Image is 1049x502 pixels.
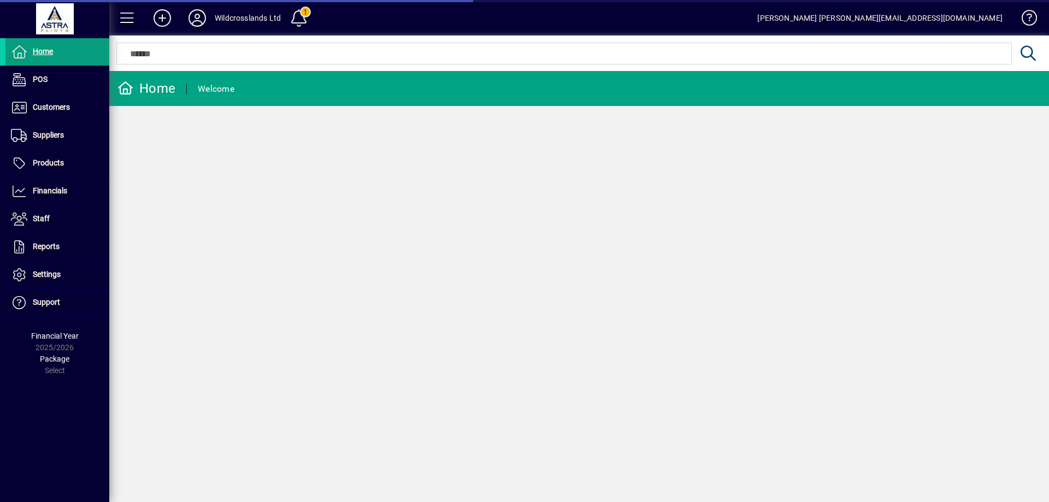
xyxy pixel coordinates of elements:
[33,75,48,84] span: POS
[117,80,175,97] div: Home
[5,205,109,233] a: Staff
[5,261,109,288] a: Settings
[1013,2,1035,38] a: Knowledge Base
[5,122,109,149] a: Suppliers
[145,8,180,28] button: Add
[5,150,109,177] a: Products
[33,270,61,279] span: Settings
[180,8,215,28] button: Profile
[5,289,109,316] a: Support
[40,355,69,363] span: Package
[33,47,53,56] span: Home
[5,178,109,205] a: Financials
[33,214,50,223] span: Staff
[5,94,109,121] a: Customers
[5,66,109,93] a: POS
[5,233,109,261] a: Reports
[31,332,79,340] span: Financial Year
[33,242,60,251] span: Reports
[33,131,64,139] span: Suppliers
[33,298,60,306] span: Support
[33,186,67,195] span: Financials
[215,9,281,27] div: Wildcrosslands Ltd
[33,103,70,111] span: Customers
[33,158,64,167] span: Products
[757,9,1003,27] div: [PERSON_NAME] [PERSON_NAME][EMAIL_ADDRESS][DOMAIN_NAME]
[198,80,234,98] div: Welcome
